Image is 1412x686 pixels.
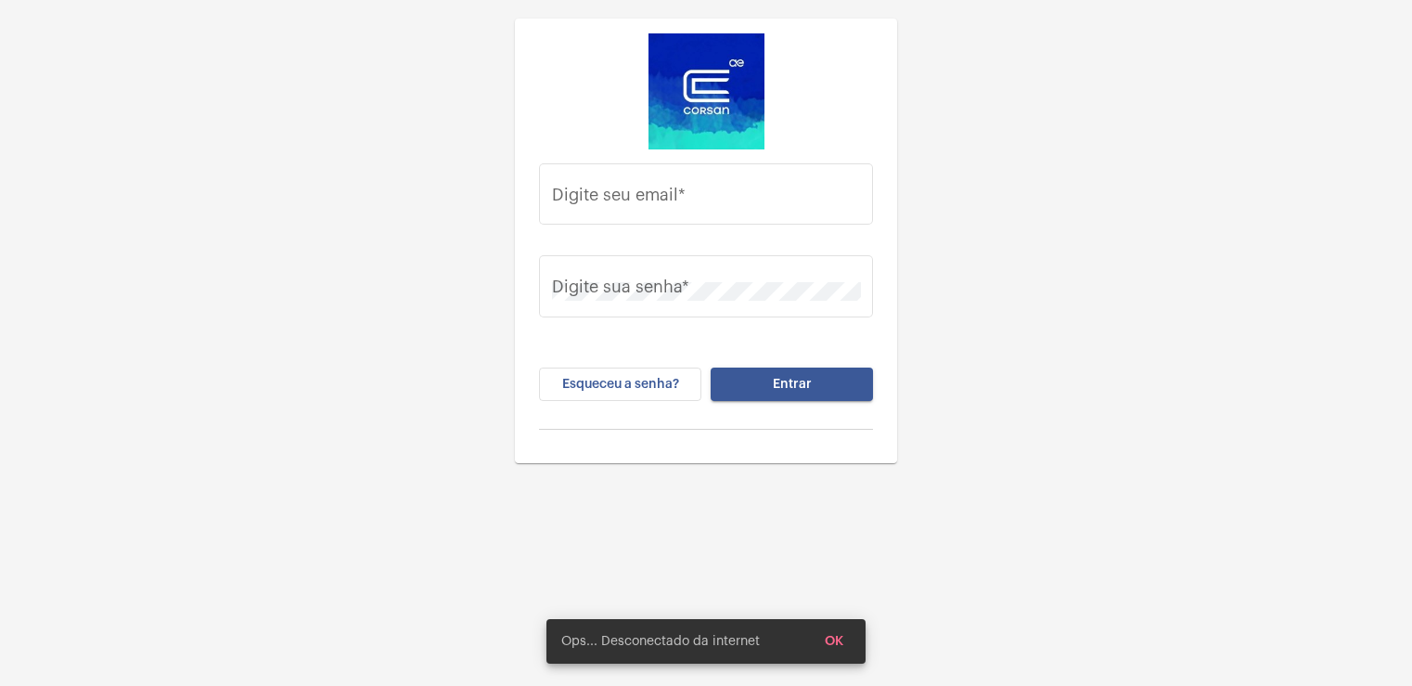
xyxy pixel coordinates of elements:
[562,378,679,391] span: Esqueceu a senha?
[810,625,858,658] button: OK
[561,632,760,651] span: Ops... Desconectado da internet
[539,368,701,401] button: Esqueceu a senha?
[825,635,843,648] span: OK
[711,368,873,401] button: Entrar
[552,189,861,208] input: Digite seu email
[648,33,764,149] img: d4669ae0-8c07-2337-4f67-34b0df7f5ae4.jpeg
[773,378,812,391] span: Entrar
